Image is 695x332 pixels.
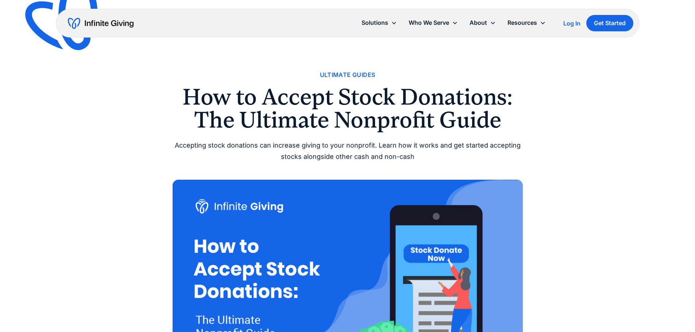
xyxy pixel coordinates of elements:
div: Who We Serve [403,15,464,31]
div: Resources [507,18,537,28]
a: home [68,17,134,29]
div: Resources [502,15,552,31]
div: About [464,15,502,31]
a: Get Started [586,15,633,31]
a: Ultimate Guides [320,70,375,80]
h1: How to Accept Stock Donations: The Ultimate Nonprofit Guide [173,86,523,131]
a: Log In [563,19,580,28]
div: Accepting stock donations can increase giving to your nonprofit. Learn how it works and get start... [173,140,523,162]
div: Who We Serve [409,18,449,28]
div: Log In [563,20,580,26]
div: About [470,18,487,28]
div: Solutions [356,15,403,31]
div: Solutions [362,18,388,28]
